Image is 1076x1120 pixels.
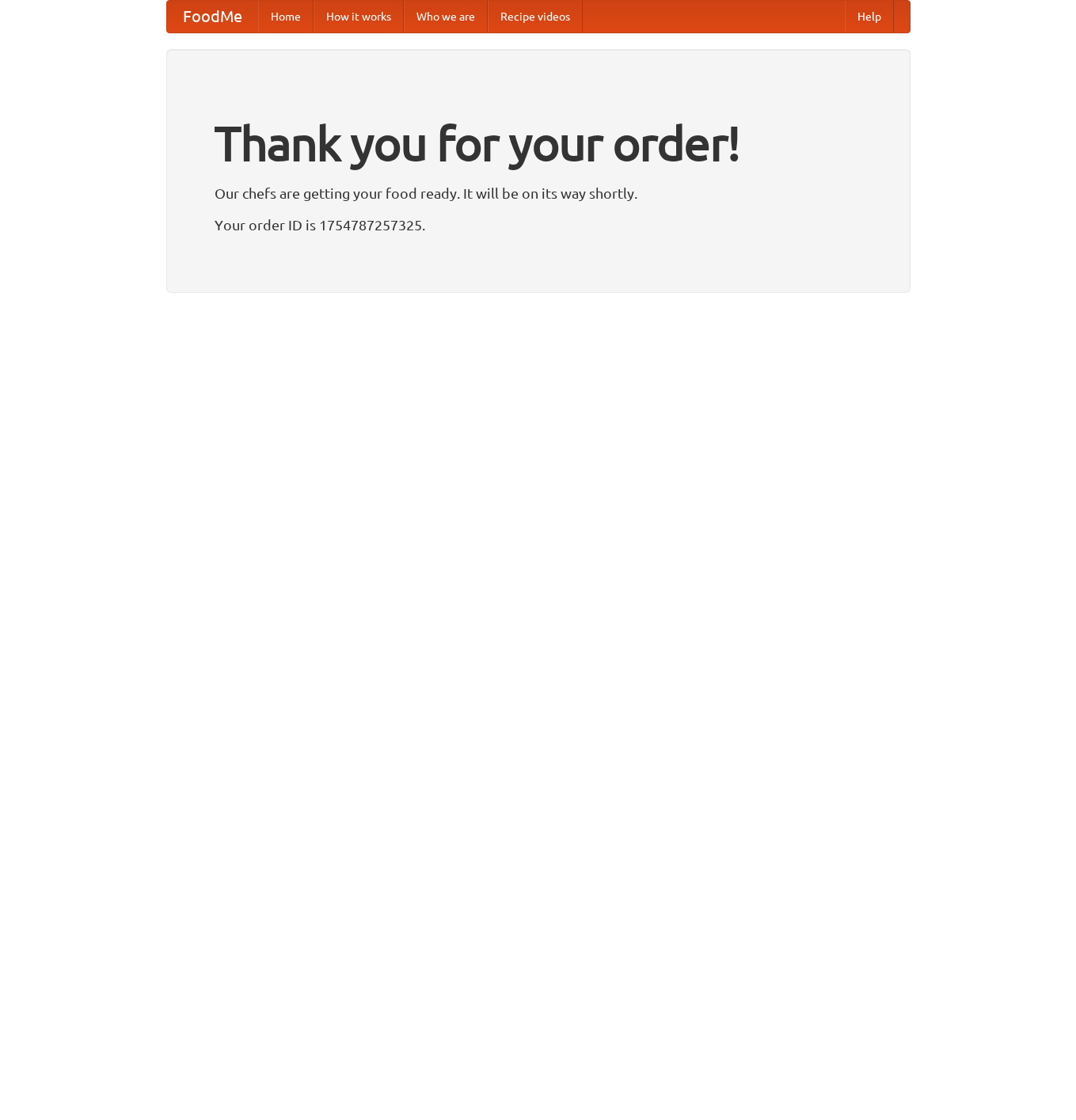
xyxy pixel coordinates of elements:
a: How it works [314,1,404,32]
h1: Thank you for your order! [215,105,862,181]
a: Help [845,1,894,32]
p: Your order ID is 1754787257325. [215,213,862,237]
a: Who we are [404,1,488,32]
p: Our chefs are getting your food ready. It will be on its way shortly. [215,181,862,205]
a: Recipe videos [488,1,583,32]
a: Home [258,1,314,32]
a: FoodMe [167,1,258,32]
